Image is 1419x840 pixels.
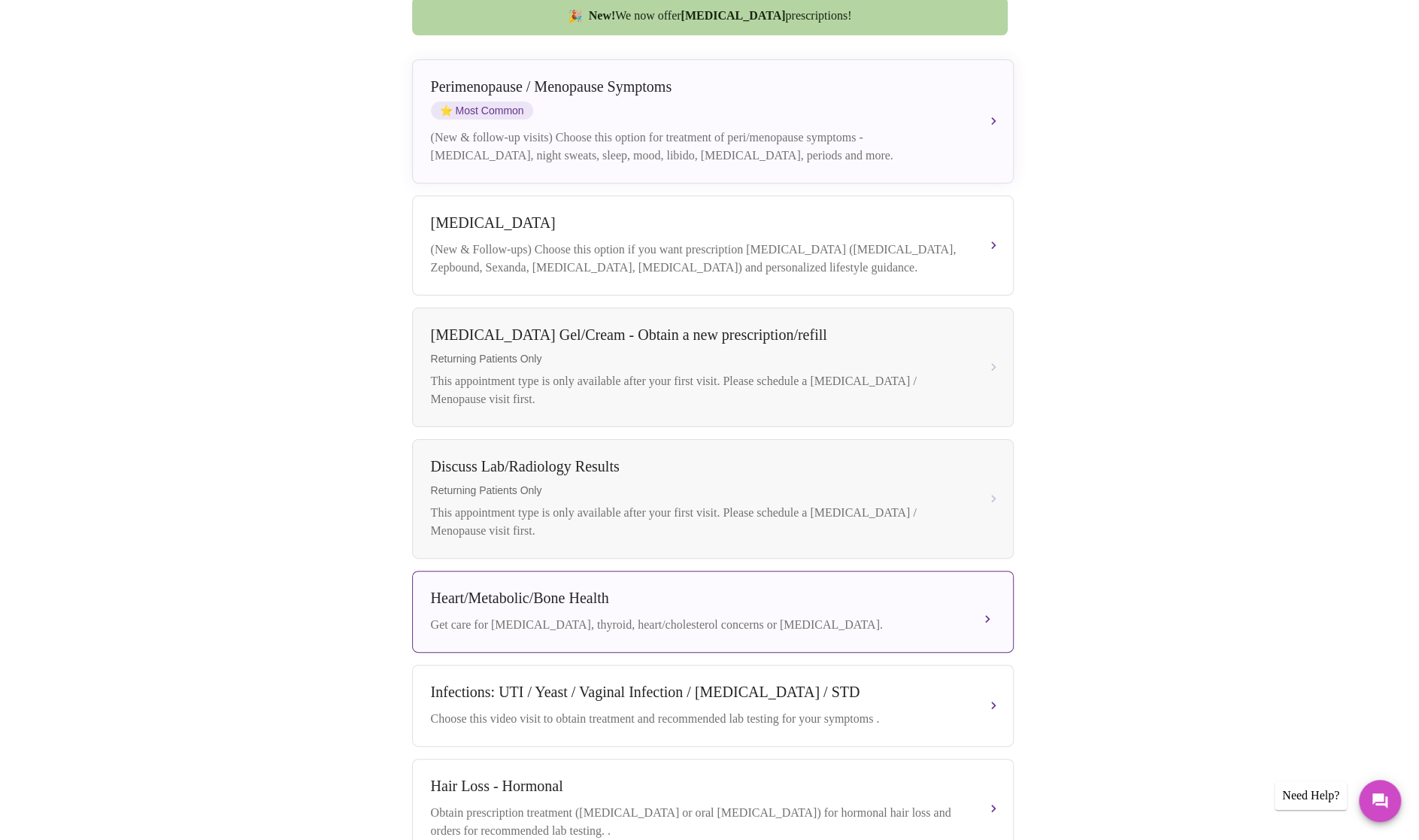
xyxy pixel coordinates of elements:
button: Messages [1359,780,1401,822]
button: Heart/Metabolic/Bone HealthGet care for [MEDICAL_DATA], thyroid, heart/cholesterol concerns or [M... [412,571,1014,653]
button: [MEDICAL_DATA] Gel/Cream - Obtain a new prescription/refillReturning Patients OnlyThis appointmen... [412,308,1014,427]
div: Perimenopause / Menopause Symptoms [431,78,965,96]
div: Infections: UTI / Yeast / Vaginal Infection / [MEDICAL_DATA] / STD [431,684,965,701]
div: Choose this video visit to obtain treatment and recommended lab testing for your symptoms . [431,710,965,728]
div: Need Help? [1275,781,1347,810]
div: Obtain prescription treatment ([MEDICAL_DATA] or oral [MEDICAL_DATA]) for hormonal hair loss and ... [431,804,965,840]
div: (New & Follow-ups) Choose this option if you want prescription [MEDICAL_DATA] ([MEDICAL_DATA], Ze... [431,241,965,277]
div: [MEDICAL_DATA] [431,214,965,232]
span: We now offer prescriptions! [589,9,852,23]
div: (New & follow-up visits) Choose this option for treatment of peri/menopause symptoms - [MEDICAL_D... [431,129,965,165]
button: Perimenopause / Menopause SymptomsstarMost Common(New & follow-up visits) Choose this option for ... [412,59,1014,183]
span: Returning Patients Only [431,484,965,496]
div: Get care for [MEDICAL_DATA], thyroid, heart/cholesterol concerns or [MEDICAL_DATA]. [431,616,965,634]
button: Discuss Lab/Radiology ResultsReturning Patients OnlyThis appointment type is only available after... [412,439,1014,559]
div: This appointment type is only available after your first visit. Please schedule a [MEDICAL_DATA] ... [431,372,965,408]
span: Returning Patients Only [431,353,965,365]
div: Discuss Lab/Radiology Results [431,458,965,475]
strong: New! [589,9,616,22]
button: Infections: UTI / Yeast / Vaginal Infection / [MEDICAL_DATA] / STDChoose this video visit to obta... [412,665,1014,747]
div: Hair Loss - Hormonal [431,778,965,795]
strong: [MEDICAL_DATA] [681,9,785,22]
span: new [568,9,583,23]
span: star [440,105,453,117]
span: Most Common [431,102,533,120]
div: [MEDICAL_DATA] Gel/Cream - Obtain a new prescription/refill [431,326,965,344]
button: [MEDICAL_DATA](New & Follow-ups) Choose this option if you want prescription [MEDICAL_DATA] ([MED... [412,196,1014,296]
div: This appointment type is only available after your first visit. Please schedule a [MEDICAL_DATA] ... [431,504,965,540]
div: Heart/Metabolic/Bone Health [431,590,965,607]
